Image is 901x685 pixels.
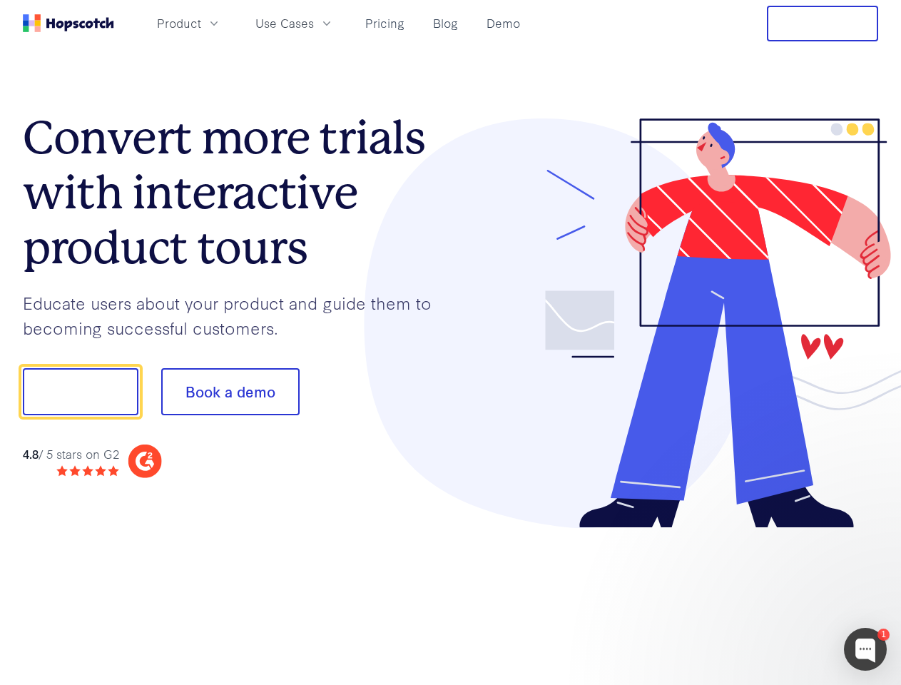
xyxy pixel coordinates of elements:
a: Pricing [360,11,410,35]
button: Show me! [23,368,138,415]
p: Educate users about your product and guide them to becoming successful customers. [23,290,451,340]
span: Product [157,14,201,32]
div: / 5 stars on G2 [23,445,119,463]
strong: 4.8 [23,445,39,462]
div: 1 [877,629,890,641]
button: Product [148,11,230,35]
button: Free Trial [767,6,878,41]
button: Book a demo [161,368,300,415]
button: Use Cases [247,11,342,35]
span: Use Cases [255,14,314,32]
a: Demo [481,11,526,35]
h1: Convert more trials with interactive product tours [23,111,451,275]
a: Home [23,14,114,32]
a: Blog [427,11,464,35]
